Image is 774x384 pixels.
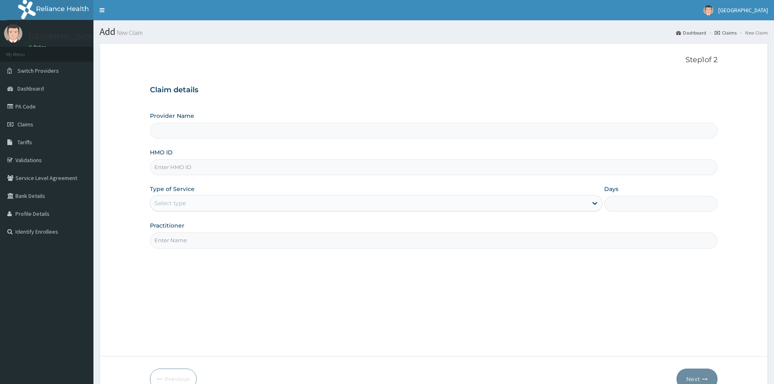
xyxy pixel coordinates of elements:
label: Provider Name [150,112,194,120]
label: HMO ID [150,148,173,156]
p: [GEOGRAPHIC_DATA] [28,33,95,40]
span: Claims [17,121,33,128]
small: New Claim [115,30,143,36]
label: Type of Service [150,185,195,193]
label: Days [604,185,618,193]
a: Dashboard [676,29,706,36]
span: Dashboard [17,85,44,92]
span: [GEOGRAPHIC_DATA] [718,7,768,14]
span: Tariffs [17,139,32,146]
input: Enter HMO ID [150,159,718,175]
span: Switch Providers [17,67,59,74]
div: Select type [154,199,186,207]
label: Practitioner [150,221,184,230]
p: Step 1 of 2 [150,56,718,65]
li: New Claim [737,29,768,36]
h1: Add [100,26,768,37]
img: User Image [703,5,713,15]
img: User Image [4,24,22,43]
h3: Claim details [150,86,718,95]
input: Enter Name [150,232,718,248]
a: Claims [715,29,737,36]
a: Online [28,44,48,50]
